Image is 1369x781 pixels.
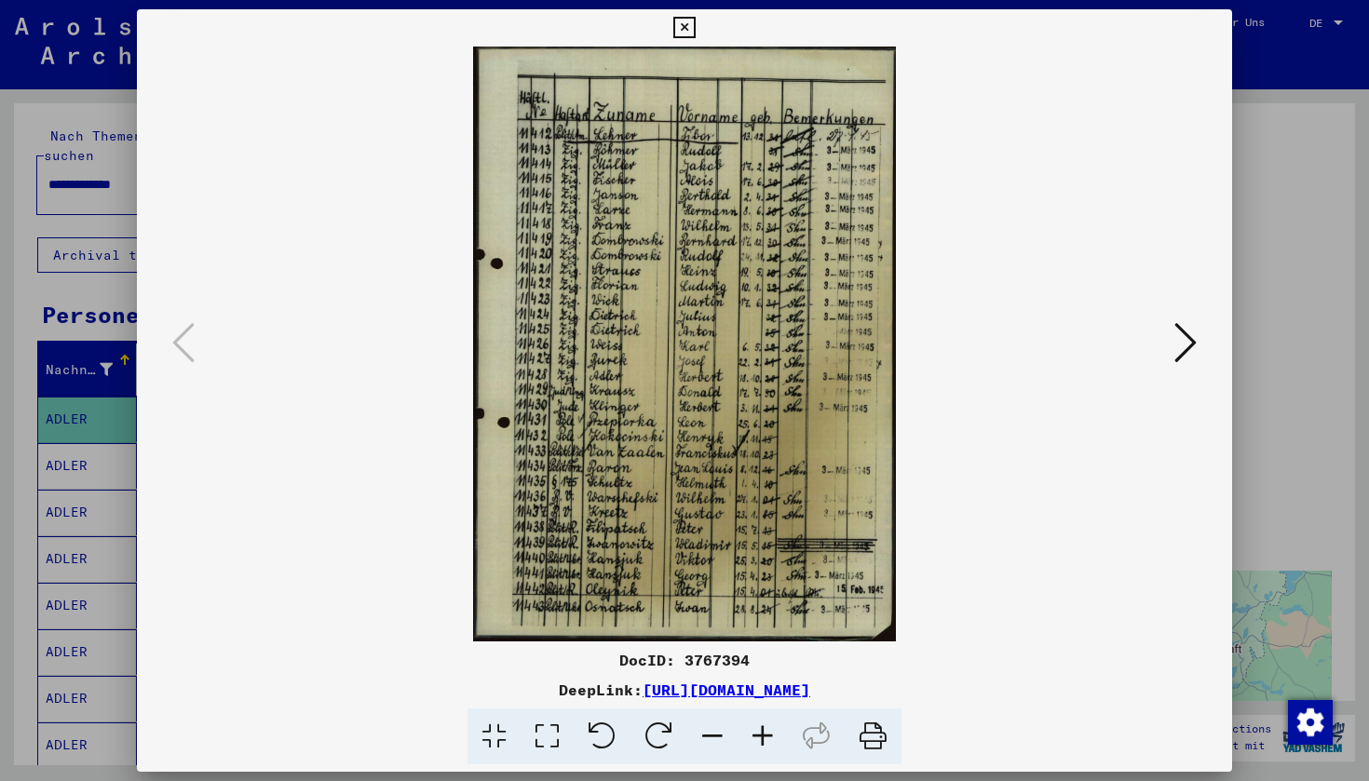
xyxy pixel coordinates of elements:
[643,680,810,699] a: [URL][DOMAIN_NAME]
[1288,700,1333,745] img: Zustimmung ändern
[137,649,1232,671] div: DocID: 3767394
[137,679,1232,701] div: DeepLink:
[1287,699,1332,744] div: Zustimmung ändern
[200,47,1169,641] img: 001.jpg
